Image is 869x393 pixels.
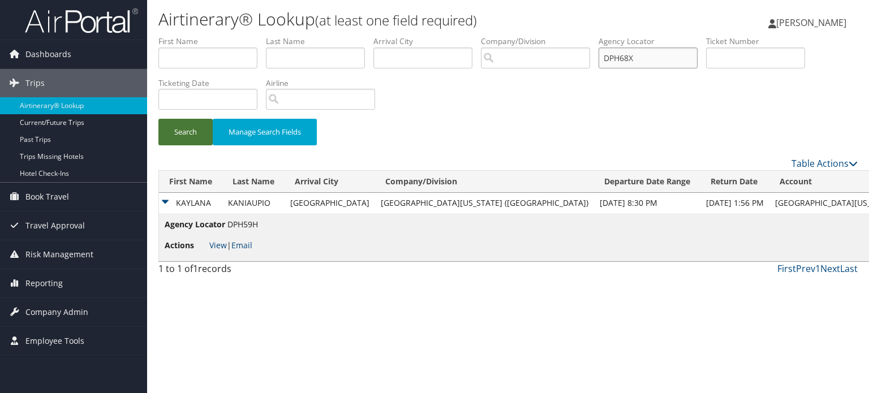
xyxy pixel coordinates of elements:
[25,40,71,68] span: Dashboards
[222,171,285,193] th: Last Name: activate to sort column ascending
[25,298,88,326] span: Company Admin
[481,36,599,47] label: Company/Division
[25,7,138,34] img: airportal-logo.png
[159,171,222,193] th: First Name: activate to sort column ascending
[25,240,93,269] span: Risk Management
[266,77,384,89] label: Airline
[266,36,373,47] label: Last Name
[165,239,207,252] span: Actions
[231,240,252,251] a: Email
[791,157,858,170] a: Table Actions
[796,262,815,275] a: Prev
[594,193,700,213] td: [DATE] 8:30 PM
[159,193,222,213] td: KAYLANA
[25,327,84,355] span: Employee Tools
[594,171,700,193] th: Departure Date Range: activate to sort column ascending
[158,77,266,89] label: Ticketing Date
[820,262,840,275] a: Next
[25,183,69,211] span: Book Travel
[599,36,706,47] label: Agency Locator
[193,262,198,275] span: 1
[706,36,814,47] label: Ticket Number
[158,262,321,281] div: 1 to 1 of records
[213,119,317,145] button: Manage Search Fields
[700,193,769,213] td: [DATE] 1:56 PM
[373,36,481,47] label: Arrival City
[315,11,477,29] small: (at least one field required)
[158,36,266,47] label: First Name
[222,193,285,213] td: KANIAUPIO
[815,262,820,275] a: 1
[25,69,45,97] span: Trips
[375,193,594,213] td: [GEOGRAPHIC_DATA][US_STATE] ([GEOGRAPHIC_DATA])
[768,6,858,40] a: [PERSON_NAME]
[700,171,769,193] th: Return Date: activate to sort column ascending
[209,240,227,251] a: View
[25,269,63,297] span: Reporting
[209,240,252,251] span: |
[285,193,375,213] td: [GEOGRAPHIC_DATA]
[776,16,846,29] span: [PERSON_NAME]
[285,171,375,193] th: Arrival City: activate to sort column ascending
[227,219,258,230] span: DPH59H
[165,218,225,231] span: Agency Locator
[375,171,594,193] th: Company/Division
[840,262,858,275] a: Last
[25,211,85,240] span: Travel Approval
[777,262,796,275] a: First
[158,119,213,145] button: Search
[158,7,625,31] h1: Airtinerary® Lookup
